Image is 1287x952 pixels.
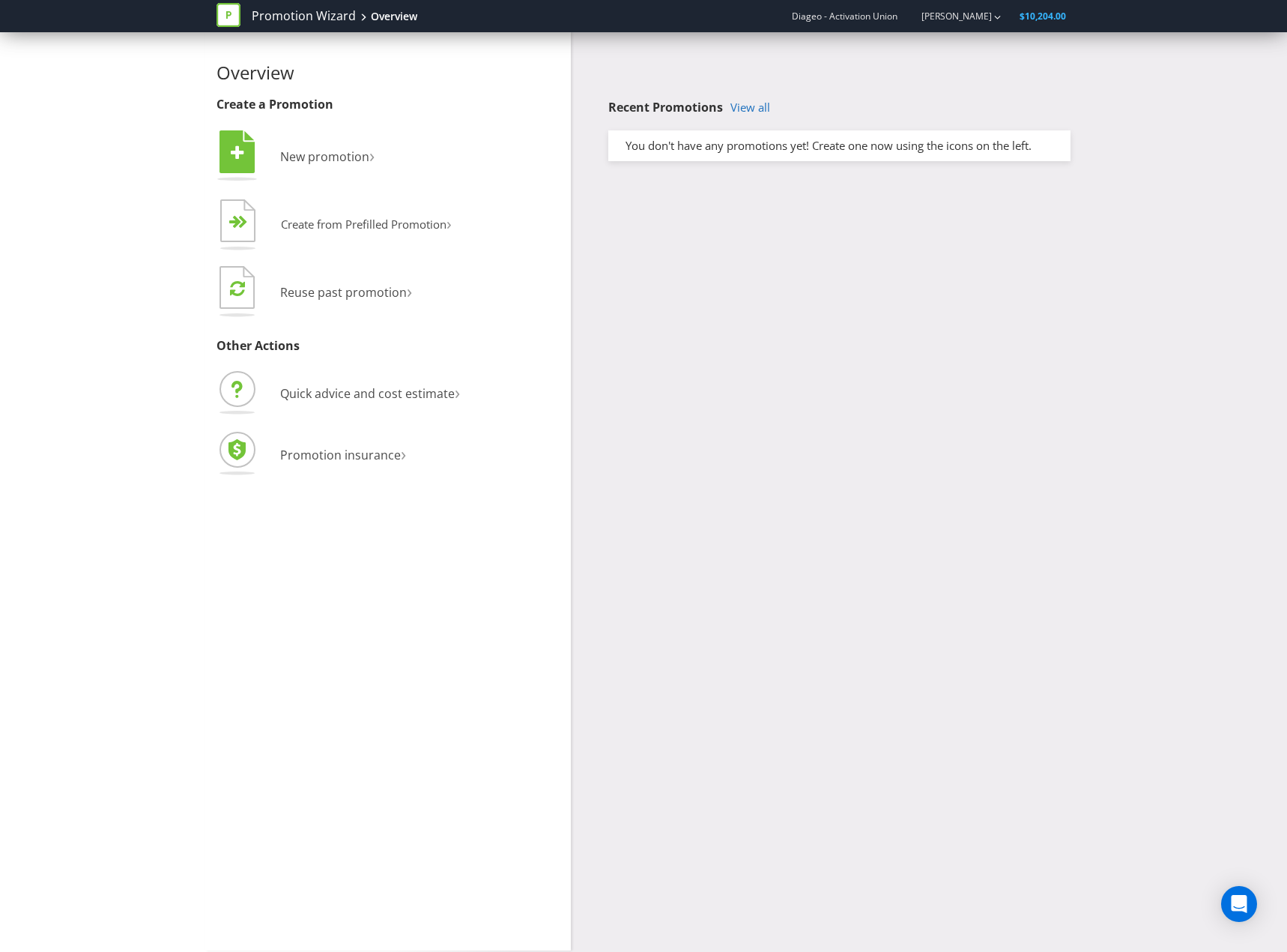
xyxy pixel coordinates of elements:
span: › [407,278,412,303]
button: Create from Prefilled Promotion› [216,196,452,256]
span: Reuse past promotion [280,284,407,301]
tspan:  [231,145,244,161]
h3: Create a Promotion [216,98,560,112]
span: › [455,379,460,404]
div: Open Intercom Messenger [1221,886,1257,922]
tspan:  [238,215,248,229]
a: View all [730,101,770,114]
span: Quick advice and cost estimate [280,385,455,402]
a: Quick advice and cost estimate› [216,385,460,402]
h3: Other Actions [216,340,560,353]
span: Promotion insurance [280,447,401,463]
span: › [446,211,452,235]
span: New promotion [280,148,369,165]
div: You don't have any promotions yet! Create one now using the icons on the left. [614,138,1065,154]
span: Recent Promotions [608,99,723,115]
h2: Overview [216,63,560,82]
span: $10,204.00 [1020,10,1066,22]
span: Diageo - Activation Union [792,10,897,22]
div: Overview [371,9,417,24]
span: › [401,441,406,466]
a: Promotion insurance› [216,447,406,463]
a: [PERSON_NAME] [906,10,992,22]
span: › [369,142,375,167]
tspan:  [230,280,245,297]
a: Promotion Wizard [252,7,356,25]
span: Create from Prefilled Promotion [281,217,446,232]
